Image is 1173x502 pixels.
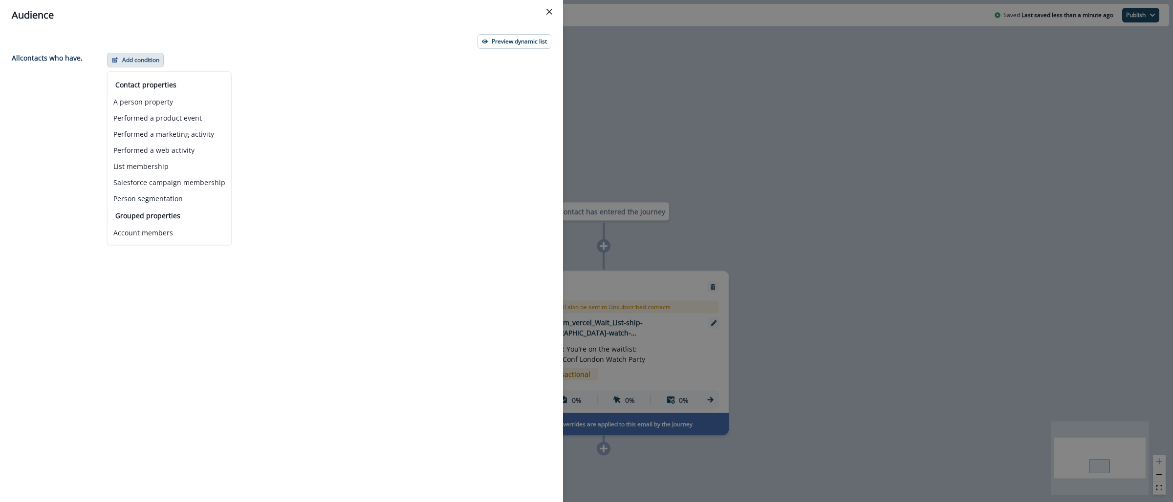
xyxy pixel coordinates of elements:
button: Performed a marketing activity [108,126,231,142]
p: All contact s who have, [12,53,83,63]
button: A person property [108,94,231,110]
button: Performed a web activity [108,142,231,158]
p: Contact properties [115,80,223,90]
button: Add condition [107,53,164,67]
button: List membership [108,158,231,174]
button: Person segmentation [108,190,231,207]
p: Grouped properties [115,210,223,221]
button: Account members [108,225,231,241]
button: Preview dynamic list [478,34,551,49]
button: Performed a product event [108,110,231,126]
p: Preview dynamic list [492,38,547,45]
button: Close [542,4,557,20]
button: Salesforce campaign membership [108,174,231,190]
div: Audience [12,8,551,22]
